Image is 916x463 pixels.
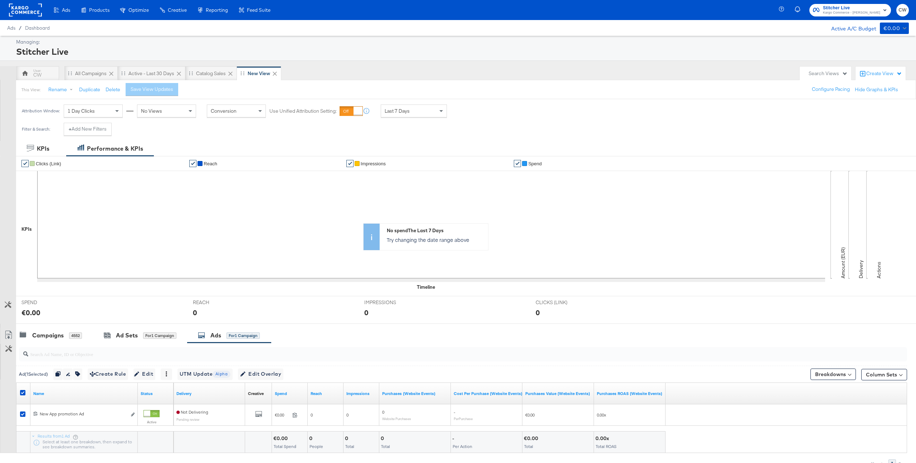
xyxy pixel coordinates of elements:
div: Active A/C Budget [824,23,876,33]
a: Shows the current state of your Ad. [141,391,171,396]
span: SPEND [21,299,75,306]
span: Total ROAS [596,444,617,449]
div: Ad ( 1 Selected) [19,371,48,377]
button: Column Sets [861,369,907,380]
a: ✔ [346,160,354,167]
button: CW [896,4,909,16]
span: - [454,409,455,415]
span: Optimize [128,7,149,13]
div: No spend The Last 7 Days [387,227,484,234]
div: 0 [345,435,350,442]
button: Stitcher LiveKargo Commerce - [PERSON_NAME] [809,4,891,16]
a: Ad Name. [33,391,135,396]
span: Alpha [213,371,230,377]
button: Edit Overlay [238,369,283,380]
button: Configure Pacing [807,83,855,96]
input: Search Ad Name, ID or Objective [28,344,824,358]
button: Rename [43,83,81,96]
div: Drag to reorder tab [189,71,193,75]
span: 0 [346,412,349,418]
a: The average cost for each purchase tracked by your Custom Audience pixel on your website after pe... [454,391,522,396]
span: REACH [193,299,247,306]
div: 0 [536,307,540,318]
span: Reach [204,161,217,166]
div: Ad Sets [116,331,138,340]
span: Per Action [453,444,472,449]
button: +Add New Filters [64,123,112,136]
span: 0 [311,412,313,418]
div: 0 [364,307,369,318]
span: Edit [136,370,153,379]
div: 0.00x [595,435,611,442]
a: ✔ [514,160,521,167]
span: Edit Overlay [240,370,281,379]
div: KPIs [37,145,49,153]
span: Ads [62,7,70,13]
span: Dashboard [25,25,50,31]
div: Attribution Window: [21,108,60,113]
span: Conversion [211,108,237,114]
div: €0.00 [273,435,290,442]
div: €0.00 [883,24,900,33]
label: Active [143,420,160,424]
div: Ads [210,331,221,340]
a: ✔ [189,160,196,167]
div: This View: [21,87,40,93]
sub: Website Purchases [382,416,411,421]
a: The total value of the purchase actions divided by spend tracked by your Custom Audience pixel on... [597,391,663,396]
span: Last 7 Days [385,108,410,114]
div: Campaigns [32,331,64,340]
button: Create Rule [88,369,128,380]
div: Filter & Search: [21,127,50,132]
a: Reflects the ability of your Ad to achieve delivery. [176,391,242,396]
button: Edit [133,369,155,380]
label: Use Unified Attribution Setting: [269,108,337,114]
span: 1 Day Clicks [68,108,95,114]
span: Create Rule [90,370,126,379]
span: Total [381,444,390,449]
div: 4552 [69,332,82,339]
button: €0.00 [880,23,909,34]
div: for 1 Campaign [143,332,176,339]
div: Active - Last 30 Days [128,70,174,77]
span: People [310,444,323,449]
button: Hide Graphs & KPIs [855,86,898,93]
span: / [15,25,25,31]
button: Duplicate [79,86,100,93]
button: Delete [106,86,120,93]
div: €0.00 [21,307,40,318]
div: - [452,435,456,442]
div: New App promotion Ad [40,411,127,417]
a: The number of times a purchase was made tracked by your Custom Audience pixel on your website aft... [382,391,448,396]
span: €0.00 [275,412,289,418]
div: Creative [248,391,264,396]
span: Not Delivering [176,409,208,415]
span: IMPRESSIONS [364,299,418,306]
span: Total Spend [274,444,296,449]
a: The number of people your ad was served to. [311,391,341,396]
span: UTM Update [180,370,230,379]
strong: + [69,126,72,132]
div: New View [248,70,270,77]
span: Products [89,7,109,13]
span: Spend [528,161,542,166]
span: Kargo Commerce - [PERSON_NAME] [823,10,880,16]
div: All Campaigns [75,70,107,77]
span: Clicks (Link) [36,161,61,166]
a: The total value of the purchase actions tracked by your Custom Audience pixel on your website aft... [525,391,591,396]
span: 0.00x [597,412,606,418]
div: €0.00 [524,435,540,442]
a: Shows the creative associated with your ad. [248,391,264,396]
div: Drag to reorder tab [68,71,72,75]
button: Breakdowns [810,369,856,380]
span: 0 [382,409,384,415]
div: Search Views [809,70,848,77]
div: Drag to reorder tab [240,71,244,75]
span: Ads [7,25,15,31]
div: 0 [193,307,197,318]
div: Stitcher Live [16,45,907,58]
a: ✔ [21,160,29,167]
a: The number of times your ad was served. On mobile apps an ad is counted as served the first time ... [346,391,376,396]
div: 0 [309,435,315,442]
sub: Pending review [176,417,199,421]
